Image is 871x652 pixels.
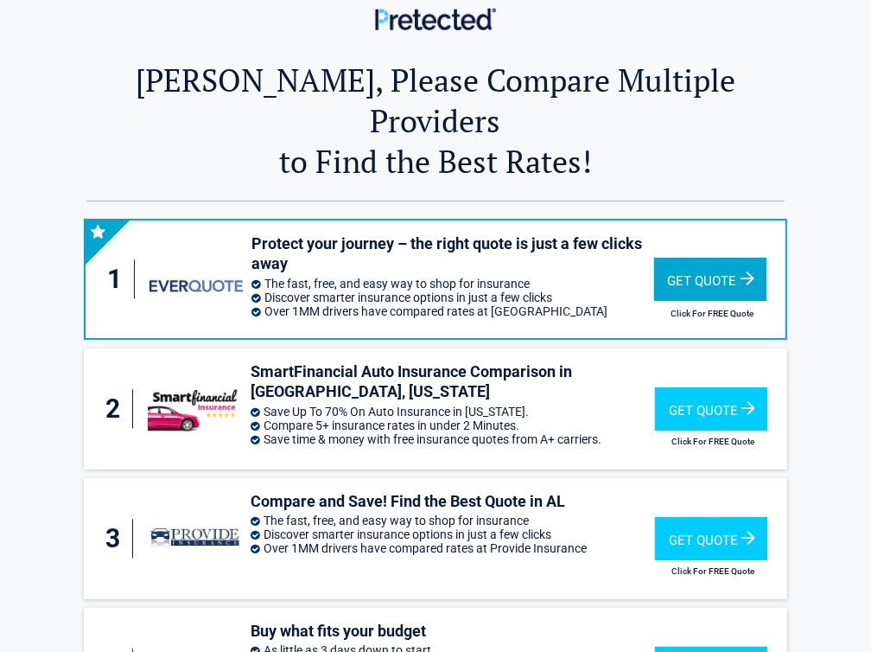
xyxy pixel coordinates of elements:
[654,309,769,318] h2: Click For FREE Quote
[148,387,241,431] img: smartfinancial's logo
[375,8,496,29] img: Main Logo
[251,419,656,432] li: Compare 5+ insurance rates in under 2 Minutes.
[103,260,135,299] div: 1
[655,517,767,560] div: Get Quote
[251,304,654,318] li: Over 1MM drivers have compared rates at [GEOGRAPHIC_DATA]
[148,516,241,562] img: provide-insurance's logo
[251,432,656,446] li: Save time & money with free insurance quotes from A+ carriers.
[101,390,133,429] div: 2
[251,277,654,291] li: The fast, free, and easy way to shop for insurance
[654,258,766,301] div: Get Quote
[86,60,785,182] h2: [PERSON_NAME], Please Compare Multiple Providers to Find the Best Rates!
[251,233,654,274] h3: Protect your journey – the right quote is just a few clicks away
[251,405,656,419] li: Save Up To 70% On Auto Insurance in [US_STATE].
[655,437,771,446] h2: Click For FREE Quote
[655,566,771,576] h2: Click For FREE Quote
[251,541,656,555] li: Over 1MM drivers have compared rates at Provide Insurance
[655,387,767,431] div: Get Quote
[149,280,243,292] img: everquote's logo
[251,291,654,304] li: Discover smarter insurance options in just a few clicks
[251,621,656,641] h3: Buy what fits your budget
[251,361,656,402] h3: SmartFinancial Auto Insurance Comparison in [GEOGRAPHIC_DATA], [US_STATE]
[101,520,133,559] div: 3
[251,527,656,541] li: Discover smarter insurance options in just a few clicks
[251,514,656,527] li: The fast, free, and easy way to shop for insurance
[251,491,656,511] h3: Compare and Save! Find the Best Quote in AL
